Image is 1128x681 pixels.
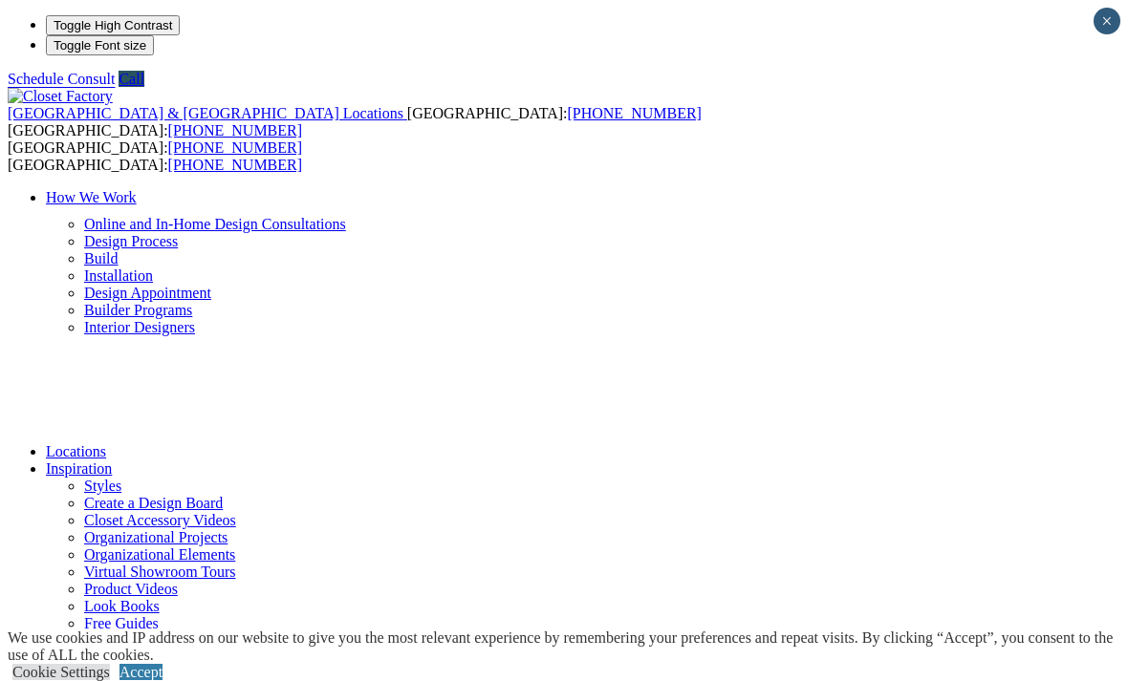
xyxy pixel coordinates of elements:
div: We use cookies and IP address on our website to give you the most relevant experience by remember... [8,629,1128,664]
a: Call [119,71,144,87]
button: Toggle Font size [46,35,154,55]
span: Toggle High Contrast [54,18,172,32]
a: [PHONE_NUMBER] [168,122,302,138]
a: How We Work [46,189,137,205]
a: Organizational Elements [84,546,235,563]
span: Toggle Font size [54,38,146,53]
a: Schedule Consult [8,71,115,87]
a: Organizational Projects [84,529,228,545]
a: Closet Accessory Videos [84,512,236,528]
a: [PHONE_NUMBER] [567,105,701,121]
button: Close [1094,8,1120,34]
a: Design Process [84,233,178,249]
a: Builder Programs [84,302,192,318]
a: [PHONE_NUMBER] [168,139,302,156]
button: Toggle High Contrast [46,15,180,35]
a: [GEOGRAPHIC_DATA] & [GEOGRAPHIC_DATA] Locations [8,105,407,121]
a: Design Appointment [84,285,211,301]
span: [GEOGRAPHIC_DATA]: [GEOGRAPHIC_DATA]: [8,105,702,138]
a: Accept [119,664,163,680]
a: Styles [84,478,121,494]
a: [PHONE_NUMBER] [168,157,302,173]
span: [GEOGRAPHIC_DATA] & [GEOGRAPHIC_DATA] Locations [8,105,403,121]
a: Create a Design Board [84,495,223,511]
a: Cookie Settings [12,664,110,680]
a: Free Guides [84,615,159,631]
a: Virtual Showroom Tours [84,564,236,580]
a: Build [84,250,119,266]
a: Online and In-Home Design Consultations [84,216,346,232]
a: Locations [46,443,106,459]
a: Product Videos [84,581,178,597]
a: Interior Designers [84,319,195,335]
span: [GEOGRAPHIC_DATA]: [GEOGRAPHIC_DATA]: [8,139,302,173]
img: Closet Factory [8,88,113,105]
a: Installation [84,267,153,284]
a: Look Books [84,598,160,614]
a: Inspiration [46,460,112,477]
